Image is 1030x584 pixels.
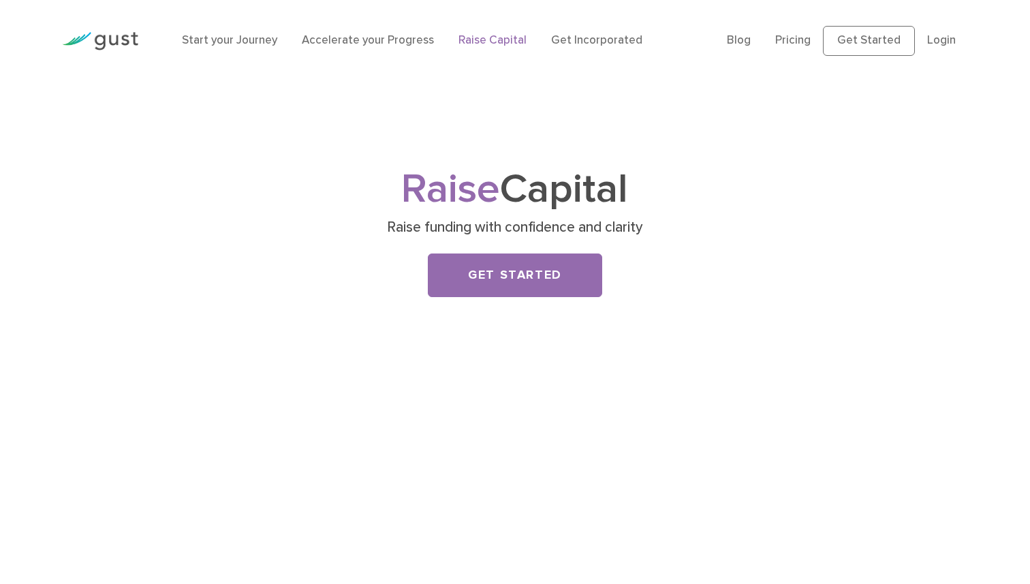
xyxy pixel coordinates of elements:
h1: Capital [246,171,784,209]
a: Accelerate your Progress [302,33,434,47]
a: Get Started [823,26,915,56]
a: Pricing [775,33,811,47]
a: Login [927,33,956,47]
img: Gust Logo [62,32,138,50]
a: Start your Journey [182,33,277,47]
p: Raise funding with confidence and clarity [251,218,779,237]
a: Blog [727,33,751,47]
a: Raise Capital [458,33,527,47]
a: Get Incorporated [551,33,642,47]
span: Raise [401,165,500,213]
a: Get Started [428,253,602,297]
